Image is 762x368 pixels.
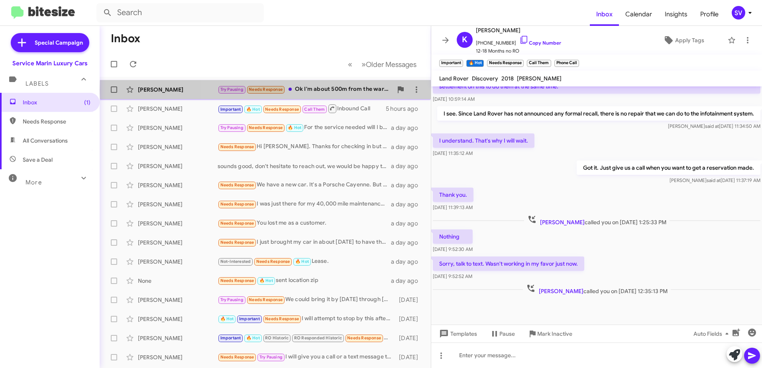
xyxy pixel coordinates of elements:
[138,143,218,151] div: [PERSON_NAME]
[472,75,498,82] span: Discovery
[12,59,88,67] div: Service Marin Luxury Cars
[483,327,521,341] button: Pause
[705,123,719,129] span: said at
[35,39,83,47] span: Special Campaign
[220,240,254,245] span: Needs Response
[220,125,244,130] span: Try Pausing
[220,297,244,302] span: Try Pausing
[138,315,218,323] div: [PERSON_NAME]
[391,162,424,170] div: a day ago
[138,86,218,94] div: [PERSON_NAME]
[294,335,342,341] span: RO Responded Historic
[138,181,218,189] div: [PERSON_NAME]
[707,177,721,183] span: said at
[249,125,283,130] span: Needs Response
[220,144,254,149] span: Needs Response
[433,256,584,271] p: Sorry, talk to text. Wasn't working in my favor just now.
[521,327,579,341] button: Mark Inactive
[476,35,561,47] span: [PHONE_NUMBER]
[265,335,289,341] span: RO Historic
[431,327,483,341] button: Templates
[527,60,551,67] small: Call Them
[220,278,254,283] span: Needs Response
[395,353,424,361] div: [DATE]
[138,334,218,342] div: [PERSON_NAME]
[675,33,704,47] span: Apply Tags
[218,123,391,132] div: For the service needed will I be able to drop it off in the morning and pick it up after lunch? O...
[433,133,534,148] p: I understand. That's why I will wait.
[220,107,241,112] span: Important
[26,80,49,87] span: Labels
[693,327,732,341] span: Auto Fields
[357,56,421,72] button: Next
[295,259,309,264] span: 🔥 Hot
[249,297,283,302] span: Needs Response
[476,47,561,55] span: 12-18 Months no RO
[386,105,424,113] div: 5 hours ago
[304,107,325,112] span: Call Them
[218,314,395,323] div: I will attempt to stop by this afternoon...the speaker vibration is worse than the blown speaker ...
[577,161,760,175] p: Got it. Just give us a call when you want to get a reservation made.
[433,204,473,210] span: [DATE] 11:39:13 AM
[439,75,469,82] span: Land Rover
[259,354,283,360] span: Try Pausing
[523,284,671,295] span: called you on [DATE] 12:35:13 PM
[23,117,90,125] span: Needs Response
[433,229,473,244] p: Nothing
[619,3,658,26] a: Calendar
[23,137,68,145] span: All Conversations
[84,98,90,106] span: (1)
[540,219,585,226] span: [PERSON_NAME]
[138,124,218,132] div: [PERSON_NAME]
[391,239,424,247] div: a day ago
[347,335,381,341] span: Needs Response
[487,60,524,67] small: Needs Response
[537,327,572,341] span: Mark Inactive
[670,177,760,183] span: [PERSON_NAME] [DATE] 11:37:19 AM
[694,3,725,26] a: Profile
[658,3,694,26] a: Insights
[466,60,483,67] small: 🔥 Hot
[218,257,391,266] div: Lease.
[23,156,53,164] span: Save a Deal
[218,142,391,151] div: Hi [PERSON_NAME]. Thanks for checking in but we'll probably just wait for the service message to ...
[437,106,760,121] p: I see. Since Land Rover has not announced any formal recall, there is no repair that we can do to...
[220,316,234,321] span: 🔥 Hot
[395,296,424,304] div: [DATE]
[433,150,473,156] span: [DATE] 11:35:12 AM
[96,3,264,22] input: Search
[590,3,619,26] a: Inbox
[246,107,260,112] span: 🔥 Hot
[138,105,218,113] div: [PERSON_NAME]
[218,85,393,94] div: Ok I'm about 500m from the warranty expiration so that might cut it too close. When can you get i...
[499,327,515,341] span: Pause
[220,354,254,360] span: Needs Response
[519,40,561,46] a: Copy Number
[218,238,391,247] div: I just brought my car in about [DATE] to have the service and they realize I did not need it yet
[433,188,473,202] p: Thank you.
[249,87,283,92] span: Needs Response
[218,219,391,228] div: You lost me as a customer.
[23,98,90,106] span: Inbox
[259,278,273,283] span: 🔥 Hot
[395,334,424,342] div: [DATE]
[218,162,391,170] div: sounds good, don't hesitate to reach out, we would be happy to get you in for service when ready.
[138,162,218,170] div: [PERSON_NAME]
[366,60,416,69] span: Older Messages
[11,33,89,52] a: Special Campaign
[138,239,218,247] div: [PERSON_NAME]
[668,123,760,129] span: [PERSON_NAME] [DATE] 11:34:50 AM
[218,295,395,304] div: We could bring it by [DATE] through [DATE] (9/30 to 10/2) or next week [DATE] (10/7). But we will...
[395,315,424,323] div: [DATE]
[218,200,391,209] div: I was just there for my 40,000 mile maintenance a few weeks ago. I believe [PERSON_NAME] was the ...
[391,219,424,227] div: a day ago
[391,277,424,285] div: a day ago
[265,107,299,112] span: Needs Response
[220,87,244,92] span: Try Pausing
[111,32,140,45] h1: Inbox
[138,258,218,266] div: [PERSON_NAME]
[218,352,395,362] div: I will give you a call or a text message to let you know when I can come in real soon
[218,276,391,285] div: sent location zip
